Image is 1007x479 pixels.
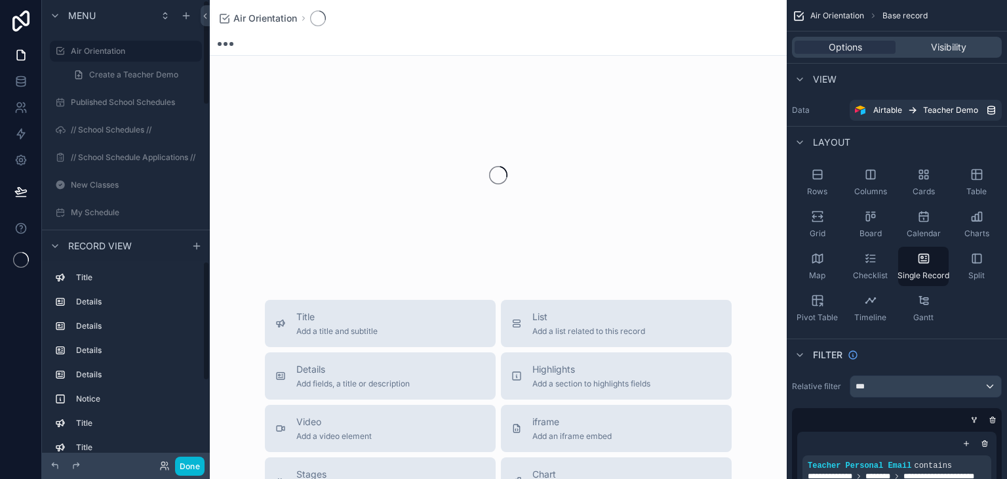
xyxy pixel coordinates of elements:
label: Title [76,272,197,283]
button: Calendar [898,205,949,244]
span: Filter [813,348,842,362]
a: My Schedule [50,202,202,223]
button: Gantt [898,289,949,328]
label: My Schedule [71,207,199,218]
img: Airtable Logo [855,105,865,115]
span: Teacher Demo [923,105,978,115]
a: New Classes [50,175,202,196]
button: Map [792,247,842,286]
label: Notice [76,394,197,404]
button: Charts [951,205,1002,244]
label: Title [76,418,197,428]
label: Data [792,105,844,115]
button: Grid [792,205,842,244]
label: New Classes [71,180,199,190]
button: Table [951,163,1002,202]
span: Options [829,41,862,54]
span: Timeline [854,312,886,323]
label: Details [76,345,197,356]
span: Visibility [931,41,966,54]
span: Cards [913,186,935,197]
span: Calendar [907,228,941,239]
button: Cards [898,163,949,202]
label: Details [76,369,197,380]
span: Checklist [853,270,888,281]
span: Rows [807,186,827,197]
button: Rows [792,163,842,202]
span: Map [809,270,825,281]
button: Split [951,247,1002,286]
button: Done [175,457,205,476]
span: Air Orientation [810,10,864,21]
span: Record view [68,239,132,253]
label: Published School Schedules [71,97,199,108]
a: Published School Schedules [50,92,202,113]
label: Title [76,442,197,453]
span: Split [968,270,985,281]
span: Pivot Table [797,312,838,323]
div: scrollable content [42,261,210,453]
a: Air Orientation [50,41,202,62]
a: // School Schedule Applications // [50,147,202,168]
label: Details [76,297,197,307]
a: AirtableTeacher Demo [850,100,1002,121]
span: Layout [813,136,850,149]
button: Columns [845,163,896,202]
span: Charts [964,228,989,239]
button: Board [845,205,896,244]
button: Checklist [845,247,896,286]
span: Airtable [873,105,902,115]
label: Air Orientation [71,46,194,56]
span: Grid [810,228,825,239]
span: Board [859,228,882,239]
span: Single Record [898,270,949,281]
a: // School Schedules // [50,119,202,140]
span: Table [966,186,987,197]
label: // School Schedule Applications // [71,152,199,163]
span: Air Orientation [233,12,297,25]
span: Base record [882,10,928,21]
a: Create a Teacher Demo [66,64,202,85]
button: Timeline [845,289,896,328]
span: Gantt [913,312,934,323]
span: Columns [854,186,887,197]
label: Details [76,321,197,331]
label: // School Schedules // [71,125,199,135]
button: Pivot Table [792,289,842,328]
label: Relative filter [792,381,844,392]
button: Single Record [898,247,949,286]
span: Menu [68,9,96,22]
a: Air Orientation [218,12,297,25]
span: View [813,73,837,86]
span: Create a Teacher Demo [89,70,178,80]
